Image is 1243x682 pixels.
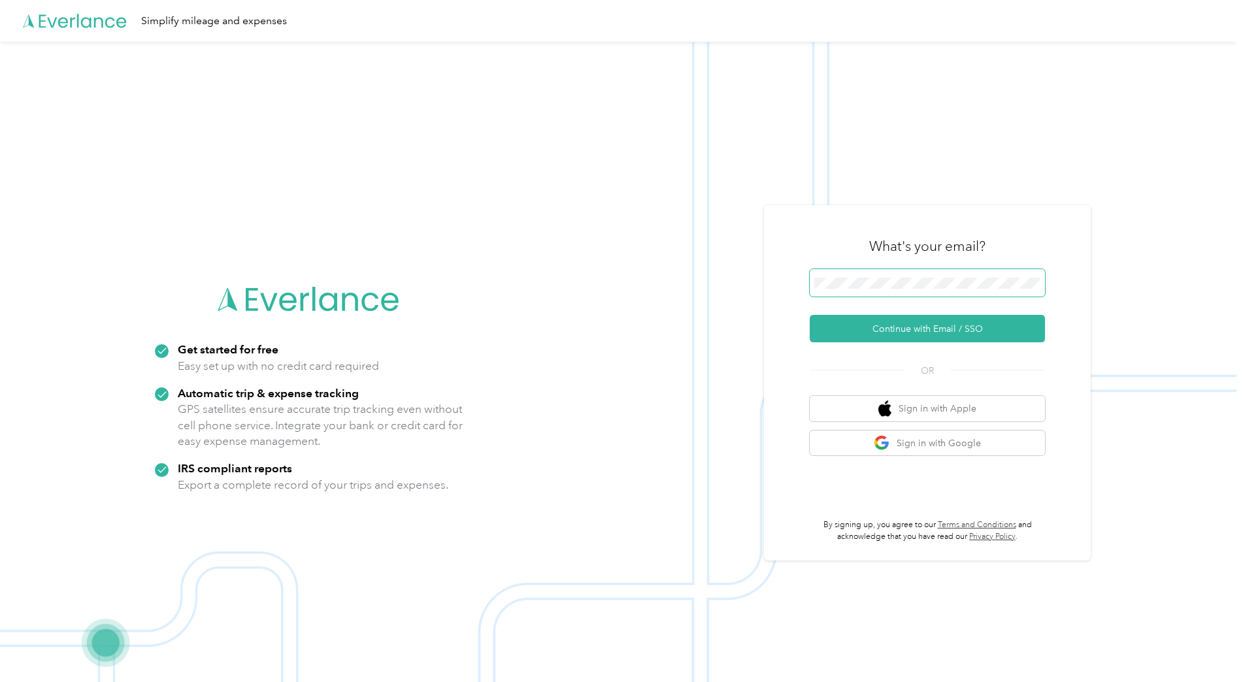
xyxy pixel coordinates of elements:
[904,364,950,378] span: OR
[178,461,292,475] strong: IRS compliant reports
[178,358,379,374] p: Easy set up with no credit card required
[874,435,890,451] img: google logo
[810,519,1045,542] p: By signing up, you agree to our and acknowledge that you have read our .
[938,520,1016,530] a: Terms and Conditions
[878,400,891,417] img: apple logo
[178,386,359,400] strong: Automatic trip & expense tracking
[141,13,287,29] div: Simplify mileage and expenses
[178,477,448,493] p: Export a complete record of your trips and expenses.
[869,237,986,255] h3: What's your email?
[178,342,278,356] strong: Get started for free
[810,430,1045,456] button: google logoSign in with Google
[810,315,1045,342] button: Continue with Email / SSO
[178,401,463,449] p: GPS satellites ensure accurate trip tracking even without cell phone service. Integrate your bank...
[969,532,1016,542] a: Privacy Policy
[810,396,1045,421] button: apple logoSign in with Apple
